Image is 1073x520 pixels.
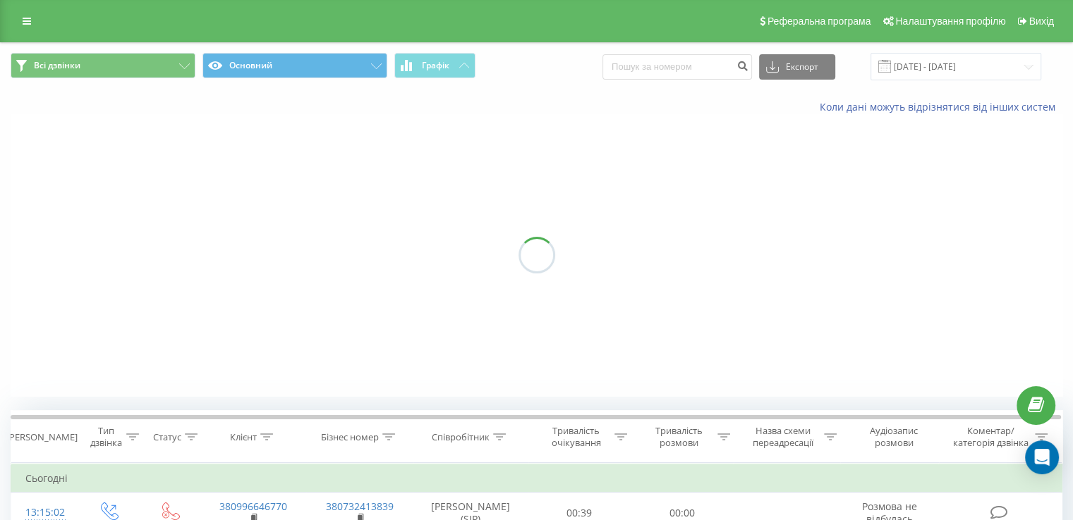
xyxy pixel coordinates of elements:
[541,425,612,449] div: Тривалість очікування
[1025,440,1059,474] div: Open Intercom Messenger
[643,425,714,449] div: Тривалість розмови
[1029,16,1054,27] span: Вихід
[895,16,1005,27] span: Налаштування профілю
[321,431,379,443] div: Бізнес номер
[326,500,394,513] a: 380732413839
[602,54,752,80] input: Пошук за номером
[768,16,871,27] span: Реферальна програма
[89,425,122,449] div: Тип дзвінка
[394,53,475,78] button: Графік
[432,431,490,443] div: Співробітник
[11,53,195,78] button: Всі дзвінки
[746,425,820,449] div: Назва схеми переадресації
[6,431,78,443] div: [PERSON_NAME]
[759,54,835,80] button: Експорт
[853,425,935,449] div: Аудіозапис розмови
[422,61,449,70] span: Графік
[11,464,1062,493] td: Сьогодні
[820,100,1062,113] a: Коли дані можуть відрізнятися вiд інших систем
[153,431,181,443] div: Статус
[34,60,80,71] span: Всі дзвінки
[202,53,387,78] button: Основний
[219,500,287,513] a: 380996646770
[949,425,1031,449] div: Коментар/категорія дзвінка
[230,431,257,443] div: Клієнт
